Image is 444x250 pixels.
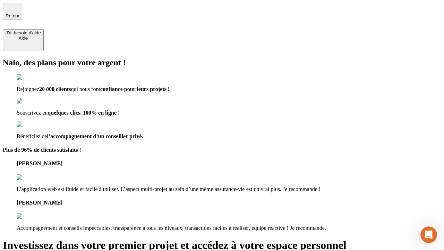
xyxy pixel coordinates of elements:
span: l’accompagnement d’un conseiller privé. [47,133,143,139]
button: Retour [3,3,22,19]
img: checkmark [17,98,46,104]
span: Retour [6,13,19,18]
img: reviews stars [17,174,51,181]
img: checkmark [17,74,46,81]
h4: [PERSON_NAME] [17,200,441,206]
span: qui nous font [71,86,100,92]
p: L’application web est fluide et facile à utiliser. L’aspect multi-projet au sein d’une même assur... [17,186,441,192]
span: Bénéficiez de [17,133,47,139]
div: J’ai besoin d'aide [6,30,41,35]
img: reviews stars [17,213,51,219]
h4: [PERSON_NAME] [17,160,441,167]
h4: Plus de 96% de clients satisfaits ! [3,147,441,153]
span: 20 000 clients [39,86,71,92]
div: Aide [6,35,41,41]
h2: Nalo, des plans pour votre argent ! [3,58,441,67]
iframe: Intercom live chat [420,226,437,243]
span: Rejoignez [17,86,39,92]
span: quelques clics, 100% en ligne ! [48,110,120,116]
span: Souscrivez en [17,110,48,116]
img: checkmark [17,122,46,128]
p: Accompagnement et conseils impeccables, transparence à tous les niveaux, transactions faciles à r... [17,225,441,231]
span: confiance pour leurs projets ! [100,86,170,92]
button: J’ai besoin d'aideAide [3,29,44,51]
